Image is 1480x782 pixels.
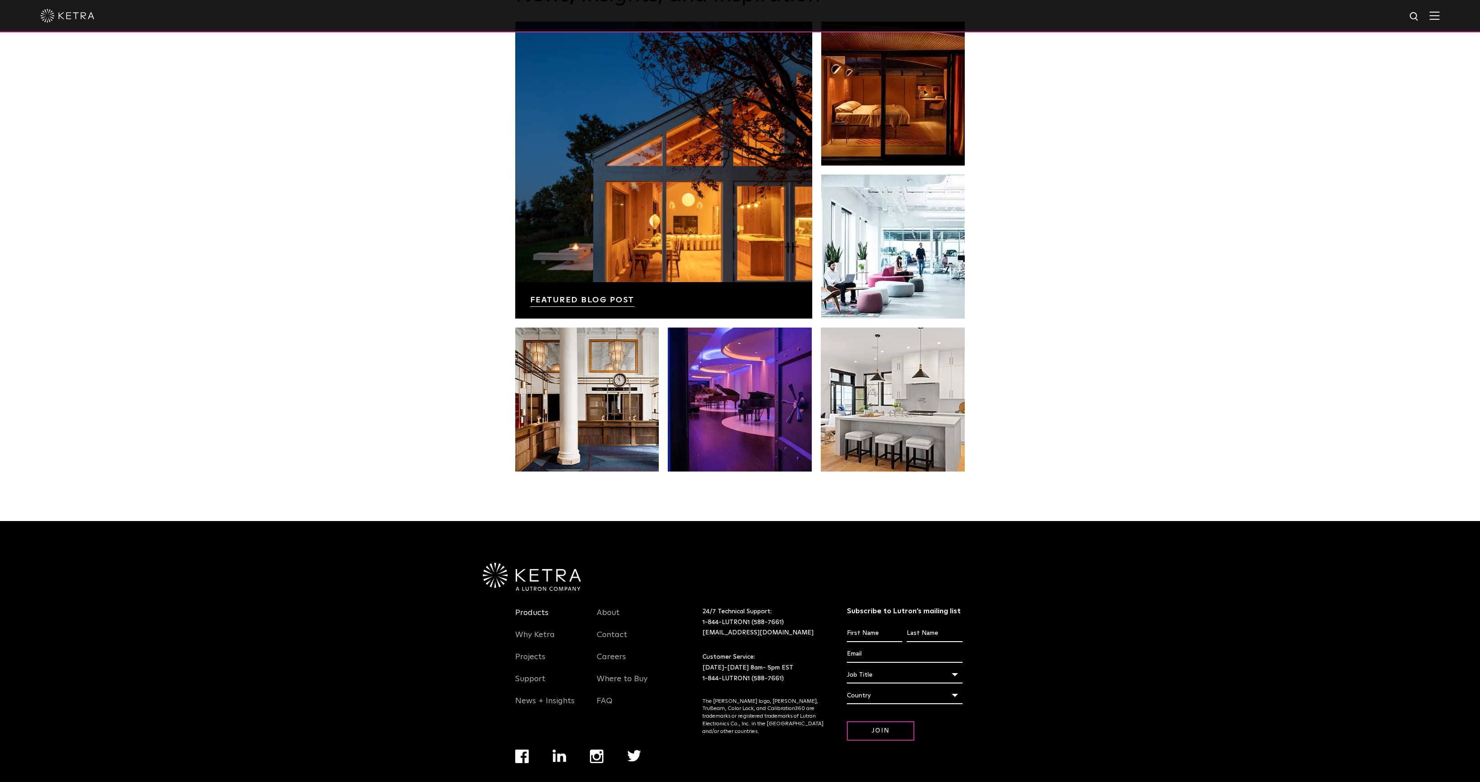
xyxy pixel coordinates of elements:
[847,721,914,741] input: Join
[515,607,584,717] div: Navigation Menu
[597,674,648,695] a: Where to Buy
[597,696,612,717] a: FAQ
[597,608,620,629] a: About
[627,750,641,762] img: twitter
[515,696,575,717] a: News + Insights
[597,630,627,651] a: Contact
[702,675,784,682] a: 1-844-LUTRON1 (588-7661)
[907,625,962,642] input: Last Name
[590,750,603,763] img: instagram
[847,625,902,642] input: First Name
[515,750,529,763] img: facebook
[515,652,545,673] a: Projects
[702,619,784,625] a: 1-844-LUTRON1 (588-7661)
[597,652,626,673] a: Careers
[1430,11,1440,20] img: Hamburger%20Nav.svg
[515,674,545,695] a: Support
[702,698,824,736] p: The [PERSON_NAME] logo, [PERSON_NAME], TruBeam, Color Lock, and Calibration360 are trademarks or ...
[847,687,963,704] div: Country
[847,646,963,663] input: Email
[702,652,824,684] p: Customer Service: [DATE]-[DATE] 8am- 5pm EST
[483,563,581,591] img: Ketra-aLutronCo_White_RGB
[847,666,963,683] div: Job Title
[515,630,555,651] a: Why Ketra
[553,750,567,762] img: linkedin
[702,629,814,636] a: [EMAIL_ADDRESS][DOMAIN_NAME]
[1409,11,1420,22] img: search icon
[597,607,665,717] div: Navigation Menu
[847,607,963,616] h3: Subscribe to Lutron’s mailing list
[515,608,549,629] a: Products
[702,607,824,638] p: 24/7 Technical Support:
[40,9,94,22] img: ketra-logo-2019-white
